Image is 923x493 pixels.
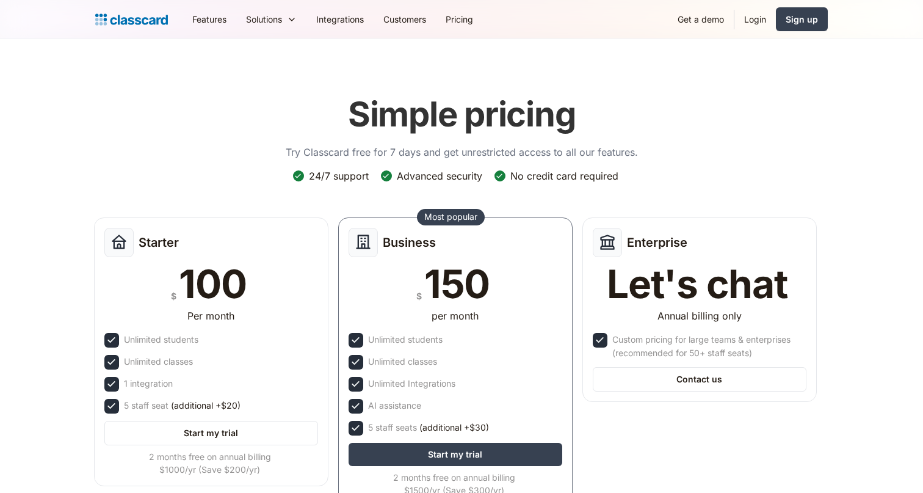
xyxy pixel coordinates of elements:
[397,169,482,183] div: Advanced security
[436,5,483,33] a: Pricing
[786,13,818,26] div: Sign up
[368,399,421,412] div: AI assistance
[419,421,489,434] span: (additional +$30)
[179,265,246,304] div: 100
[246,13,282,26] div: Solutions
[432,309,479,323] div: per month
[368,421,489,434] div: 5 staff seats
[171,288,176,304] div: $
[124,377,173,390] div: 1 integration
[424,211,477,223] div: Most popular
[183,5,236,33] a: Features
[368,355,437,368] div: Unlimited classes
[286,145,638,159] p: Try Classcard free for 7 days and get unrestricted access to all our features.
[104,450,316,476] div: 2 months free on annual billing $1000/yr (Save $200/yr)
[627,235,687,250] h2: Enterprise
[424,265,490,304] div: 150
[139,235,179,250] h2: Starter
[368,377,455,390] div: Unlimited Integrations
[104,421,318,445] a: Start my trial
[349,443,562,466] a: Start my trial
[383,235,436,250] h2: Business
[171,399,241,412] span: (additional +$20)
[348,94,576,135] h1: Simple pricing
[668,5,734,33] a: Get a demo
[124,399,241,412] div: 5 staff seat
[607,265,787,304] div: Let's chat
[374,5,436,33] a: Customers
[306,5,374,33] a: Integrations
[236,5,306,33] div: Solutions
[510,169,618,183] div: No credit card required
[593,367,806,392] a: Contact us
[95,11,168,28] a: Logo
[734,5,776,33] a: Login
[416,288,422,304] div: $
[657,309,742,323] div: Annual billing only
[124,333,198,346] div: Unlimited students
[309,169,369,183] div: 24/7 support
[124,355,193,368] div: Unlimited classes
[187,309,234,323] div: Per month
[368,333,443,346] div: Unlimited students
[612,333,804,360] div: Custom pricing for large teams & enterprises (recommended for 50+ staff seats)
[776,7,828,31] a: Sign up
